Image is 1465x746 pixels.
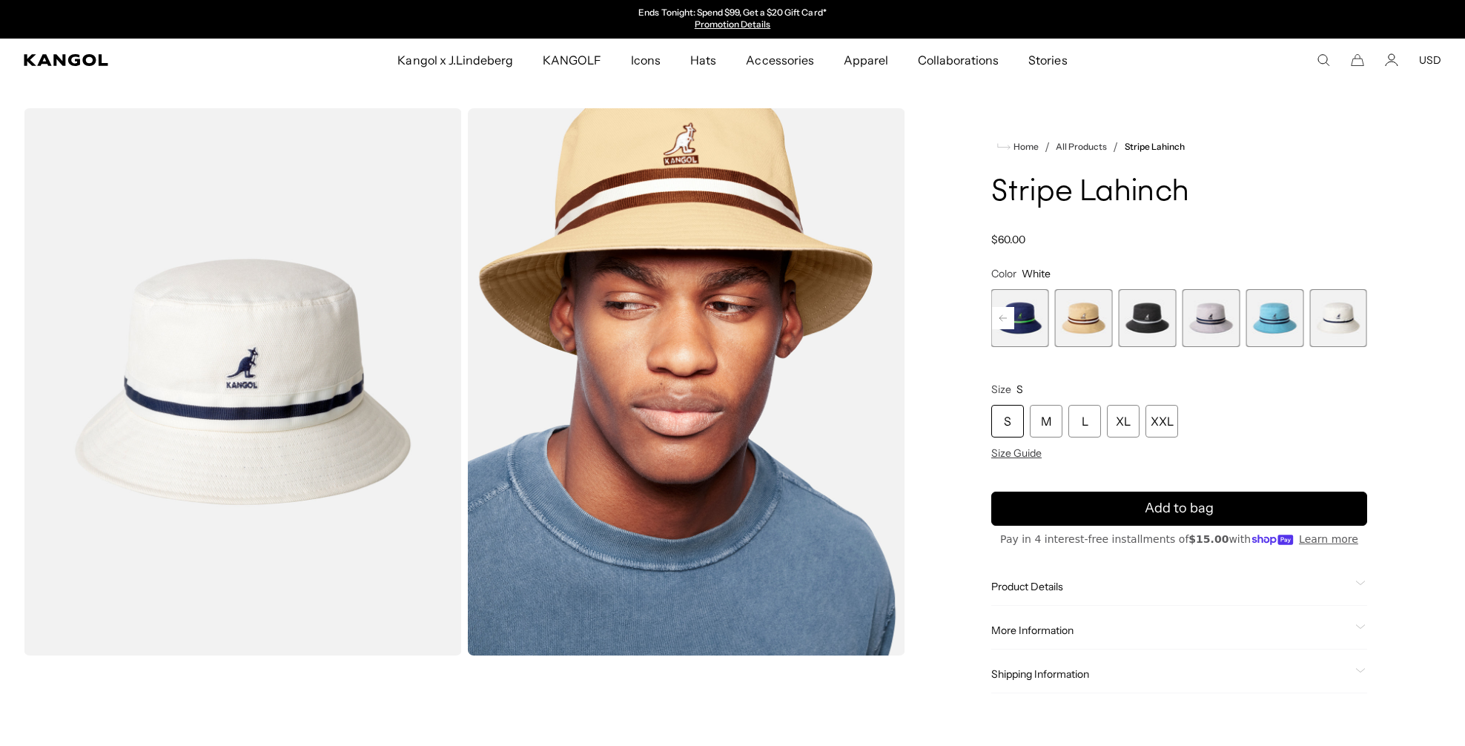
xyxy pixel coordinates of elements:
[1145,405,1178,438] div: XXL
[991,138,1367,156] nav: breadcrumbs
[991,289,1049,347] div: 4 of 9
[844,39,888,82] span: Apparel
[1068,405,1101,438] div: L
[1030,405,1062,438] div: M
[528,39,616,82] a: KANGOLF
[1351,53,1364,67] button: Cart
[468,108,906,656] img: oat
[580,7,885,31] slideshow-component: Announcement bar
[1055,289,1113,347] div: 5 of 9
[1039,138,1050,156] li: /
[675,39,731,82] a: Hats
[829,39,903,82] a: Apparel
[991,383,1011,396] span: Size
[1183,289,1240,347] label: Grey
[991,176,1367,209] h1: Stripe Lahinch
[1309,289,1367,347] label: White
[1056,142,1107,152] a: All Products
[1145,498,1214,518] span: Add to bag
[580,7,885,31] div: 1 of 2
[991,405,1024,438] div: S
[1246,289,1303,347] label: Light Blue
[1385,53,1398,67] a: Account
[991,624,1349,637] span: More Information
[1246,289,1303,347] div: 8 of 9
[1107,138,1118,156] li: /
[690,39,716,82] span: Hats
[1119,289,1177,347] div: 6 of 9
[695,19,770,30] a: Promotion Details
[1011,142,1039,152] span: Home
[997,140,1039,154] a: Home
[397,39,513,82] span: Kangol x J.Lindeberg
[1419,53,1441,67] button: USD
[991,492,1367,526] button: Add to bag
[991,267,1016,280] span: Color
[991,233,1025,246] span: $60.00
[1119,289,1177,347] label: Black
[24,54,263,66] a: Kangol
[616,39,675,82] a: Icons
[1013,39,1082,82] a: Stories
[903,39,1013,82] a: Collaborations
[1125,142,1185,152] a: Stripe Lahinch
[746,39,813,82] span: Accessories
[1309,289,1367,347] div: 9 of 9
[731,39,828,82] a: Accessories
[1317,53,1330,67] summary: Search here
[638,7,826,19] p: Ends Tonight: Spend $99, Get a $20 Gift Card*
[991,580,1349,593] span: Product Details
[24,108,905,656] product-gallery: Gallery Viewer
[1022,267,1051,280] span: White
[991,289,1049,347] label: Navy
[580,7,885,31] div: Announcement
[1028,39,1067,82] span: Stories
[1055,289,1113,347] label: Oat
[383,39,528,82] a: Kangol x J.Lindeberg
[918,39,999,82] span: Collaborations
[991,667,1349,681] span: Shipping Information
[1016,383,1023,396] span: S
[543,39,601,82] span: KANGOLF
[991,446,1042,460] span: Size Guide
[24,108,462,656] img: color-white
[1183,289,1240,347] div: 7 of 9
[1107,405,1140,438] div: XL
[631,39,661,82] span: Icons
